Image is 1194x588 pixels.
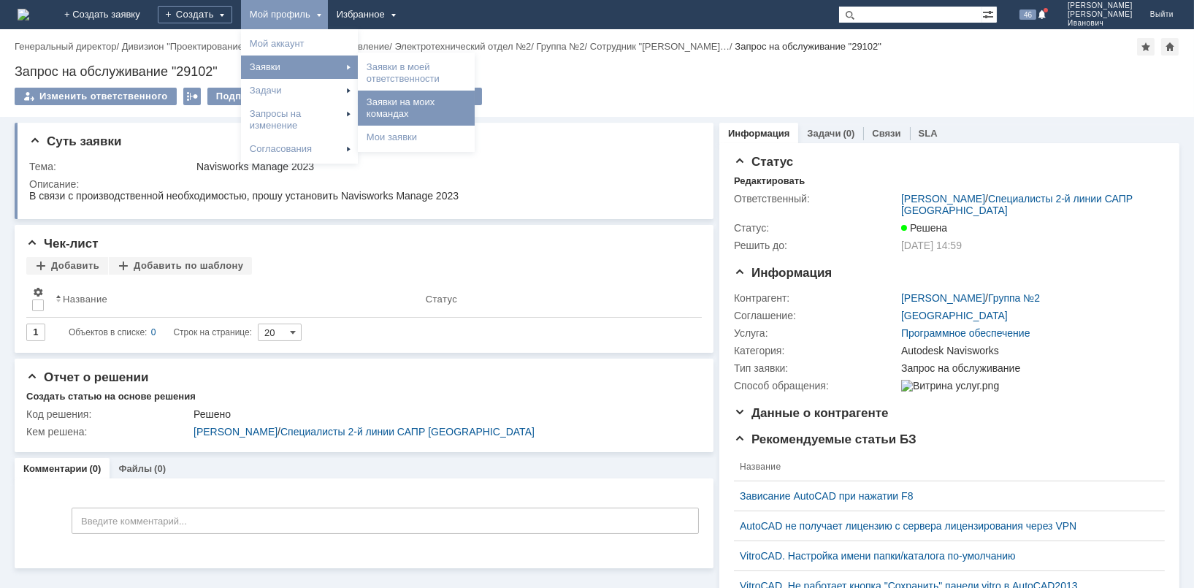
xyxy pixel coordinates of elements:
[734,327,898,339] div: Услуга:
[361,129,472,146] a: Мои заявки
[901,193,985,205] a: [PERSON_NAME]
[394,41,531,52] a: Электротехнический отдел №2
[734,310,898,321] div: Соглашение:
[734,432,916,446] span: Рекомендуемые статьи БЗ
[901,222,947,234] span: Решена
[29,134,121,148] span: Суть заявки
[29,178,695,190] div: Описание:
[901,362,1157,374] div: Запрос на обслуживание
[1068,19,1133,28] span: Иванович
[244,35,355,53] a: Мой аккаунт
[740,490,1147,502] a: Зависание AutoCAD при нажатии F8
[118,463,152,474] a: Файлы
[590,41,730,52] a: Сотрудник "[PERSON_NAME]…
[18,9,29,20] img: logo
[734,155,793,169] span: Статус
[244,58,355,76] div: Заявки
[361,58,472,88] a: Заявки в моей ответственности
[63,294,107,305] div: Название
[728,128,789,139] a: Информация
[843,128,854,139] div: (0)
[901,292,985,304] a: [PERSON_NAME]
[734,453,1153,481] th: Название
[872,128,900,139] a: Связи
[194,426,692,438] div: /
[1137,38,1155,56] div: Добавить в избранное
[919,128,938,139] a: SLA
[734,193,898,205] div: Ответственный:
[194,408,692,420] div: Решено
[50,280,420,318] th: Название
[1068,1,1133,10] span: [PERSON_NAME]
[426,294,457,305] div: Статус
[29,161,194,172] div: Тема:
[151,324,156,341] div: 0
[15,41,116,52] a: Генеральный директор
[734,406,889,420] span: Данные о контрагенте
[901,310,1008,321] a: [GEOGRAPHIC_DATA]
[1019,9,1036,20] span: 46
[194,426,278,438] a: [PERSON_NAME]
[901,292,1040,304] div: /
[244,82,355,99] div: Задачи
[394,41,536,52] div: /
[537,41,585,52] a: Группа №2
[537,41,590,52] div: /
[23,463,88,474] a: Комментарии
[183,88,201,105] div: Работа с массовостью
[901,240,962,251] span: [DATE] 14:59
[154,463,166,474] div: (0)
[734,240,898,251] div: Решить до:
[1161,38,1179,56] div: Сделать домашней страницей
[32,286,44,298] span: Настройки
[734,380,898,392] div: Способ обращения:
[244,105,355,134] div: Запросы на изменение
[15,41,122,52] div: /
[988,292,1040,304] a: Группа №2
[735,41,881,52] div: Запрос на обслуживание "29102"
[26,370,148,384] span: Отчет о решении
[734,175,805,187] div: Редактировать
[1068,10,1133,19] span: [PERSON_NAME]
[740,520,1147,532] a: AutoCAD не получает лицензию с сервера лицензирования через VPN
[740,550,1147,562] a: VitroCAD. Настройка имени папки/каталога по-умолчанию
[901,193,1133,216] a: Специалисты 2-й линии САПР [GEOGRAPHIC_DATA]
[90,463,102,474] div: (0)
[734,362,898,374] div: Тип заявки:
[590,41,735,52] div: /
[15,64,1179,79] div: Запрос на обслуживание "29102"
[361,93,472,123] a: Заявки на моих командах
[734,345,898,356] div: Категория:
[26,237,99,251] span: Чек-лист
[420,280,690,318] th: Статус
[734,292,898,304] div: Контрагент:
[196,161,692,172] div: Navisworks Manage 2023
[982,7,997,20] span: Расширенный поиск
[122,41,247,52] a: Дивизион "Проектирование"
[122,41,252,52] div: /
[158,6,232,23] div: Создать
[901,193,1157,216] div: /
[734,222,898,234] div: Статус:
[26,426,191,438] div: Кем решена:
[69,324,252,341] i: Строк на странице:
[244,140,355,158] div: Согласования
[901,380,999,392] img: Витрина услуг.png
[901,327,1030,339] a: Программное обеспечение
[18,9,29,20] a: Перейти на домашнюю страницу
[26,391,196,402] div: Создать статью на основе решения
[26,408,191,420] div: Код решения:
[807,128,841,139] a: Задачи
[69,327,147,337] span: Объектов в списке:
[734,266,832,280] span: Информация
[280,426,535,438] a: Специалисты 2-й линии САПР [GEOGRAPHIC_DATA]
[901,345,1157,356] div: Autodesk Navisworks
